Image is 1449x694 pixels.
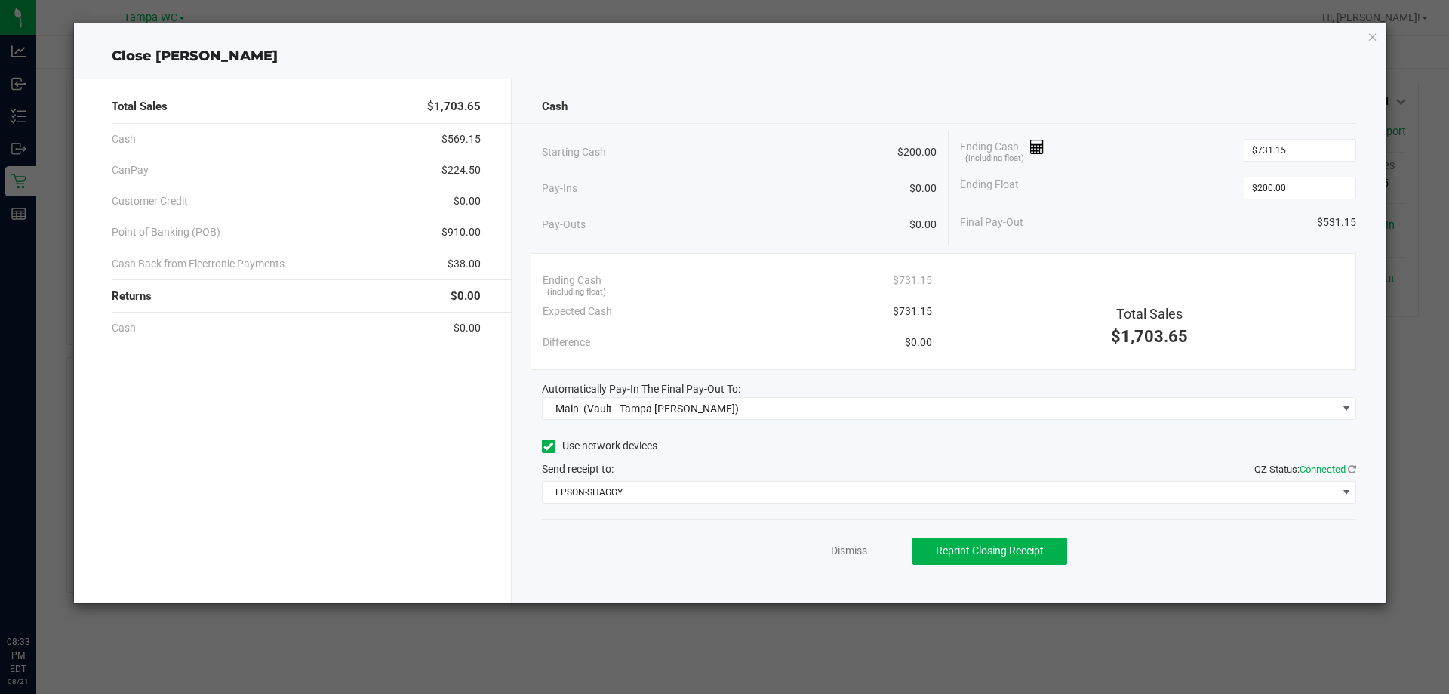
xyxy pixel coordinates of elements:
[445,256,481,272] span: -$38.00
[1111,327,1188,346] span: $1,703.65
[112,162,149,178] span: CanPay
[542,144,606,160] span: Starting Cash
[542,217,586,233] span: Pay-Outs
[427,98,481,116] span: $1,703.65
[112,256,285,272] span: Cash Back from Electronic Payments
[543,273,601,288] span: Ending Cash
[912,538,1067,565] button: Reprint Closing Receipt
[542,383,740,395] span: Automatically Pay-In The Final Pay-Out To:
[451,288,481,305] span: $0.00
[15,573,60,618] iframe: Resource center
[893,273,932,288] span: $731.15
[547,286,606,299] span: (including float)
[441,131,481,147] span: $569.15
[543,482,1337,503] span: EPSON-SHAGGY
[542,98,568,116] span: Cash
[112,98,168,116] span: Total Sales
[454,193,481,209] span: $0.00
[542,180,577,196] span: Pay-Ins
[542,463,614,475] span: Send receipt to:
[112,280,481,313] div: Returns
[454,320,481,336] span: $0.00
[543,304,612,319] span: Expected Cash
[965,153,1024,165] span: (including float)
[831,543,867,559] a: Dismiss
[909,180,937,196] span: $0.00
[112,224,220,240] span: Point of Banking (POB)
[441,224,481,240] span: $910.00
[112,131,136,147] span: Cash
[583,403,739,415] span: (Vault - Tampa [PERSON_NAME])
[893,304,932,319] span: $731.15
[74,46,1387,66] div: Close [PERSON_NAME]
[1317,214,1356,230] span: $531.15
[960,139,1044,162] span: Ending Cash
[441,162,481,178] span: $224.50
[555,403,579,415] span: Main
[897,144,937,160] span: $200.00
[1254,464,1356,475] span: QZ Status:
[112,193,188,209] span: Customer Credit
[936,544,1044,557] span: Reprint Closing Receipt
[112,320,136,336] span: Cash
[905,335,932,350] span: $0.00
[1300,464,1346,475] span: Connected
[542,438,657,454] label: Use network devices
[960,214,1023,230] span: Final Pay-Out
[543,335,590,350] span: Difference
[1116,306,1183,322] span: Total Sales
[909,217,937,233] span: $0.00
[960,177,1019,199] span: Ending Float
